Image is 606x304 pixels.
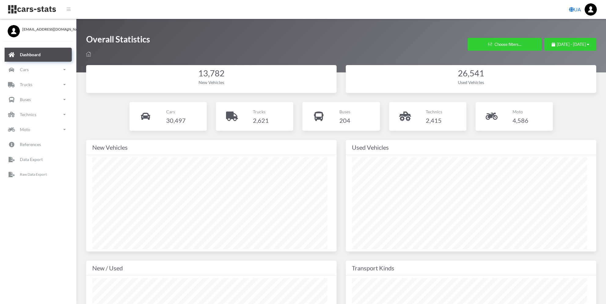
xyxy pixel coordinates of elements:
[20,96,31,103] p: Buses
[513,108,528,115] p: Moto
[166,108,186,115] p: Cars
[22,27,69,32] span: [EMAIL_ADDRESS][DOMAIN_NAME]
[20,81,32,88] p: Trucks
[5,48,72,62] a: Dashboard
[5,123,72,137] a: Moto
[5,63,72,77] a: Cars
[166,115,186,125] h4: 30,497
[426,115,442,125] h4: 2,415
[92,263,330,273] div: New / Used
[92,79,330,86] div: New Vehicles
[468,38,542,51] button: Choose filters...
[253,115,269,125] h4: 2,621
[5,93,72,107] a: Buses
[339,108,350,115] p: Buses
[339,115,350,125] h4: 204
[585,3,597,16] img: ...
[5,137,72,152] a: References
[567,3,583,16] a: UA
[20,141,41,148] p: References
[8,5,57,14] img: navbar brand
[5,78,72,92] a: Trucks
[544,38,596,51] button: [DATE] - [DATE]
[92,68,330,79] div: 13,782
[92,142,330,152] div: New Vehicles
[20,66,29,73] p: Cars
[5,167,72,181] a: Raw Data Export
[20,111,36,118] p: Technics
[352,79,590,86] div: Used Vehicles
[5,152,72,167] a: Data Export
[253,108,269,115] p: Trucks
[352,68,590,79] div: 26,541
[20,156,43,163] p: Data Export
[513,115,528,125] h4: 4,586
[426,108,442,115] p: Technics
[86,34,150,48] h1: Overall Statistics
[20,51,41,58] p: Dashboard
[557,42,586,47] span: [DATE] - [DATE]
[8,25,69,32] a: [EMAIL_ADDRESS][DOMAIN_NAME]
[352,142,590,152] div: Used Vehicles
[20,171,47,178] p: Raw Data Export
[5,108,72,122] a: Technics
[20,126,30,133] p: Moto
[352,263,590,273] div: Transport Kinds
